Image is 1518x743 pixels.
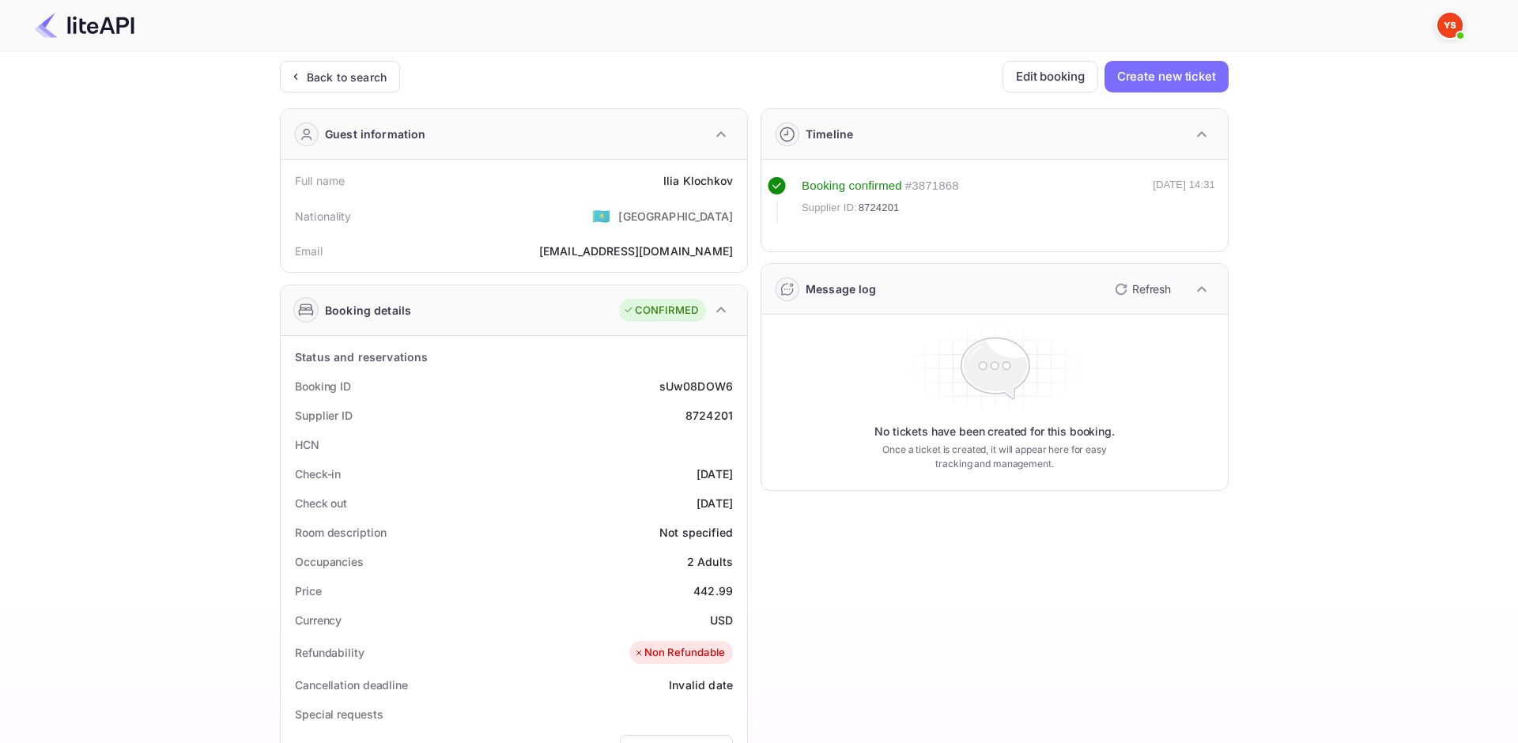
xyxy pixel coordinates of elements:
div: Nationality [295,208,352,224]
div: 8724201 [685,407,733,424]
div: Booking details [325,302,411,319]
div: Ilia Klochkov [663,172,733,189]
button: Edit booking [1003,61,1098,92]
div: Guest information [325,126,426,142]
div: 442.99 [693,583,733,599]
div: sUw08DOW6 [659,378,733,394]
div: Timeline [806,126,853,142]
div: Special requests [295,706,383,722]
div: Email [295,243,323,259]
div: # 3871868 [905,177,959,195]
div: Check-in [295,466,341,482]
div: Supplier ID [295,407,353,424]
div: CONFIRMED [623,303,698,319]
img: LiteAPI Logo [35,13,134,38]
div: [DATE] 14:31 [1153,177,1215,223]
div: Invalid date [669,677,733,693]
div: [EMAIL_ADDRESS][DOMAIN_NAME] [539,243,733,259]
div: Cancellation deadline [295,677,408,693]
span: United States [592,202,610,230]
div: [DATE] [697,466,733,482]
p: Once a ticket is created, it will appear here for easy tracking and management. [870,443,1120,471]
div: Back to search [307,69,387,85]
div: Full name [295,172,345,189]
div: Refundability [295,644,364,661]
button: Refresh [1105,277,1177,302]
div: Currency [295,612,342,628]
button: Create new ticket [1105,61,1229,92]
div: Room description [295,524,386,541]
div: [DATE] [697,495,733,511]
p: Refresh [1132,281,1171,297]
span: 8724201 [859,200,900,216]
div: Occupancies [295,553,364,570]
p: No tickets have been created for this booking. [874,424,1115,439]
div: Not specified [659,524,733,541]
div: Price [295,583,322,599]
div: Booking confirmed [802,177,902,195]
div: Non Refundable [633,645,725,661]
div: [GEOGRAPHIC_DATA] [618,208,733,224]
div: 2 Adults [687,553,733,570]
div: USD [710,612,733,628]
img: Yandex Support [1437,13,1463,38]
div: Check out [295,495,347,511]
div: Status and reservations [295,349,428,365]
div: HCN [295,436,319,453]
div: Booking ID [295,378,351,394]
div: Message log [806,281,877,297]
span: Supplier ID: [802,200,857,216]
